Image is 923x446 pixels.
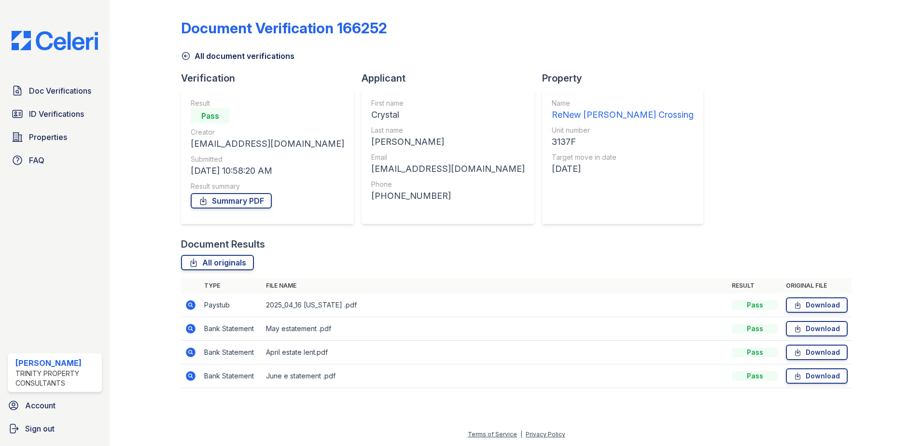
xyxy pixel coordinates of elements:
a: Terms of Service [468,431,517,438]
div: Applicant [362,71,542,85]
a: Download [786,368,848,384]
td: April estate lent.pdf [262,341,728,364]
span: Properties [29,131,67,143]
div: | [520,431,522,438]
th: Result [728,278,782,293]
td: Paystub [200,293,262,317]
div: [PHONE_NUMBER] [371,189,525,203]
span: Doc Verifications [29,85,91,97]
div: Phone [371,180,525,189]
div: Verification [181,71,362,85]
img: CE_Logo_Blue-a8612792a0a2168367f1c8372b55b34899dd931a85d93a1a3d3e32e68fde9ad4.png [4,31,106,50]
div: Result summary [191,181,344,191]
a: Name ReNew [PERSON_NAME] Crossing [552,98,694,122]
iframe: chat widget [882,407,913,436]
a: Doc Verifications [8,81,102,100]
div: Unit number [552,125,694,135]
div: Document Verification 166252 [181,19,387,37]
a: Privacy Policy [526,431,565,438]
a: Summary PDF [191,193,272,209]
div: Last name [371,125,525,135]
div: Creator [191,127,344,137]
a: ID Verifications [8,104,102,124]
td: Bank Statement [200,341,262,364]
a: FAQ [8,151,102,170]
div: ReNew [PERSON_NAME] Crossing [552,108,694,122]
div: [PERSON_NAME] [15,357,98,369]
td: Bank Statement [200,364,262,388]
div: Trinity Property Consultants [15,369,98,388]
a: Download [786,297,848,313]
td: May estatement .pdf [262,317,728,341]
div: Target move in date [552,153,694,162]
a: Sign out [4,419,106,438]
div: Pass [732,300,778,310]
span: ID Verifications [29,108,84,120]
div: Name [552,98,694,108]
div: Result [191,98,344,108]
td: June e statement .pdf [262,364,728,388]
th: Original file [782,278,852,293]
td: Bank Statement [200,317,262,341]
div: [EMAIL_ADDRESS][DOMAIN_NAME] [371,162,525,176]
div: [EMAIL_ADDRESS][DOMAIN_NAME] [191,137,344,151]
div: Document Results [181,237,265,251]
div: [DATE] [552,162,694,176]
a: Download [786,345,848,360]
a: All document verifications [181,50,294,62]
div: First name [371,98,525,108]
th: Type [200,278,262,293]
span: FAQ [29,154,44,166]
div: Pass [732,371,778,381]
div: Crystal [371,108,525,122]
span: Sign out [25,423,55,434]
div: [PERSON_NAME] [371,135,525,149]
a: Download [786,321,848,336]
div: 3137F [552,135,694,149]
a: Properties [8,127,102,147]
div: [DATE] 10:58:20 AM [191,164,344,178]
div: Property [542,71,711,85]
a: All originals [181,255,254,270]
div: Pass [191,108,229,124]
a: Account [4,396,106,415]
span: Account [25,400,56,411]
div: Pass [732,324,778,334]
th: File name [262,278,728,293]
div: Pass [732,348,778,357]
td: 2025_04_16 [US_STATE] .pdf [262,293,728,317]
div: Submitted [191,154,344,164]
div: Email [371,153,525,162]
